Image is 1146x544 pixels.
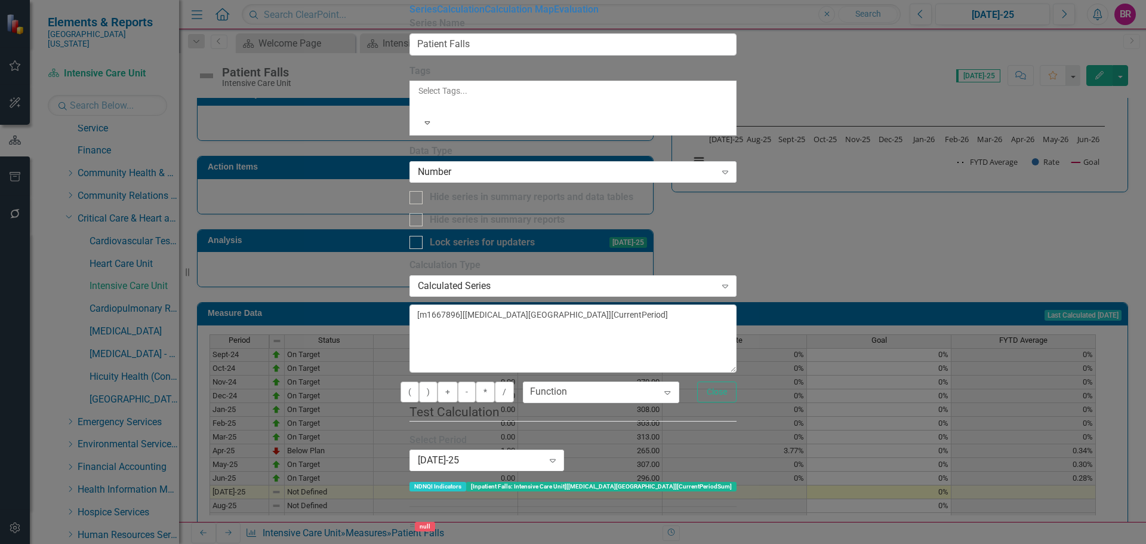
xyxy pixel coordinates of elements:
[418,85,728,97] div: Select Tags...
[554,4,599,15] a: Evaluation
[418,279,716,293] div: Calculated Series
[415,522,435,531] label: null
[409,434,564,447] label: Select Period
[430,213,565,227] div: Hide series in summary reports
[409,64,737,78] label: Tags
[409,259,737,272] label: Calculation Type
[430,190,633,204] div: Hide series in summary reports and data tables
[419,382,438,402] button: )
[409,4,437,15] a: Series
[530,385,567,399] div: Function
[401,382,419,402] button: (
[418,454,543,468] div: [DATE]-25
[418,165,716,179] div: Number
[495,382,514,402] button: /
[697,382,737,402] button: Close
[409,33,737,56] input: Series Name
[409,403,737,422] legend: Test Calculation
[409,145,737,158] label: Data Type
[409,482,466,491] label: NDNQI Indicators
[438,382,458,402] button: +
[409,305,737,373] textarea: [m1667896][[MEDICAL_DATA][GEOGRAPHIC_DATA]][CurrentPeriod]
[458,382,476,402] button: -
[466,482,737,491] label: [Inpatient Falls: Intensive Care Unit][[MEDICAL_DATA][GEOGRAPHIC_DATA]][CurrentPeriodSum]
[409,17,737,30] label: Series Name
[437,4,485,15] a: Calculation
[430,236,535,250] div: Lock series for updaters
[485,4,554,15] a: Calculation Map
